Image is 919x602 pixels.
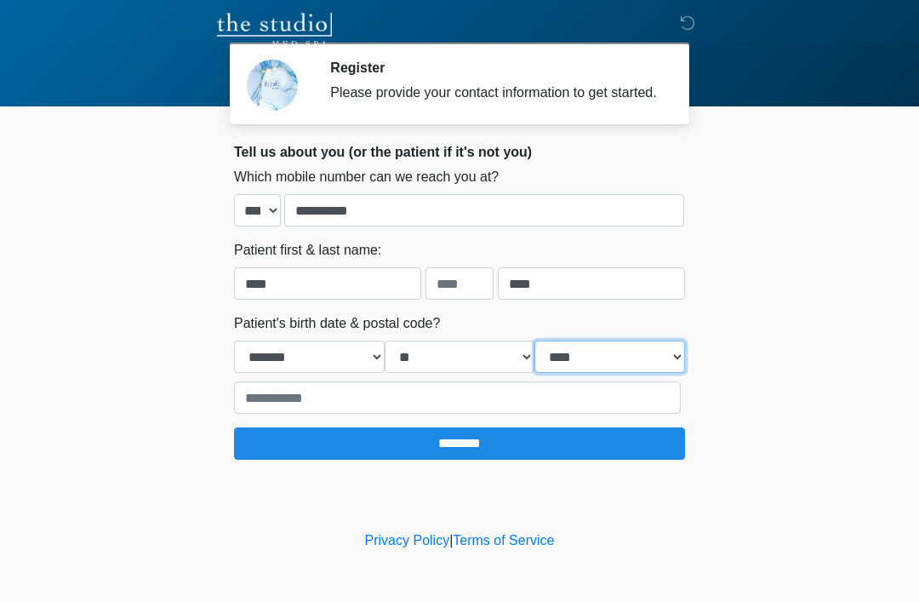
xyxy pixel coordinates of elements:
label: Which mobile number can we reach you at? [234,167,499,187]
label: Patient's birth date & postal code? [234,313,440,334]
a: Privacy Policy [365,533,450,548]
h2: Register [330,60,659,76]
div: Please provide your contact information to get started. [330,83,659,103]
img: The Studio Med Spa Logo [217,13,332,47]
label: Patient first & last name: [234,240,381,261]
img: Agent Avatar [247,60,298,111]
a: Terms of Service [453,533,554,548]
a: | [449,533,453,548]
h2: Tell us about you (or the patient if it's not you) [234,144,685,160]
